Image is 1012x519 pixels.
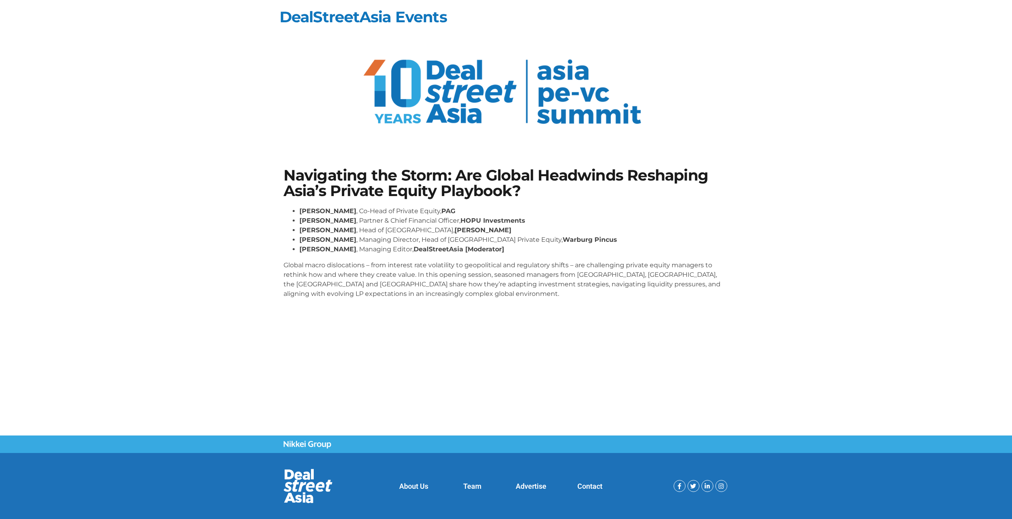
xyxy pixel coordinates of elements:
strong: [PERSON_NAME] [299,236,356,243]
a: Advertise [516,482,546,490]
li: , Co-Head of Private Equity, [299,206,729,216]
li: , Managing Director, Head of [GEOGRAPHIC_DATA] Private Equity, [299,235,729,245]
strong: [PERSON_NAME] [299,245,356,253]
li: , Head of [GEOGRAPHIC_DATA], [299,225,729,235]
a: About Us [399,482,428,490]
img: Nikkei Group [284,441,331,449]
strong: Warburg Pincus [563,236,617,243]
a: Contact [577,482,602,490]
strong: [PERSON_NAME] [299,207,356,215]
h1: Navigating the Storm: Are Global Headwinds Reshaping Asia’s Private Equity Playbook? [284,168,729,198]
strong: [PERSON_NAME] [299,226,356,234]
strong: PAG [441,207,455,215]
li: , Managing Editor, [299,245,729,254]
p: Global macro dislocations – from interest rate volatility to geopolitical and regulatory shifts –... [284,260,729,299]
strong: [PERSON_NAME] [299,217,356,224]
a: DealStreetAsia Events [280,8,447,26]
strong: [PERSON_NAME] [455,226,511,234]
li: , Partner & Chief Financial Officer, [299,216,729,225]
strong: DealStreetAsia [Moderator] [414,245,504,253]
strong: HOPU Investments [460,217,525,224]
a: Team [463,482,482,490]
